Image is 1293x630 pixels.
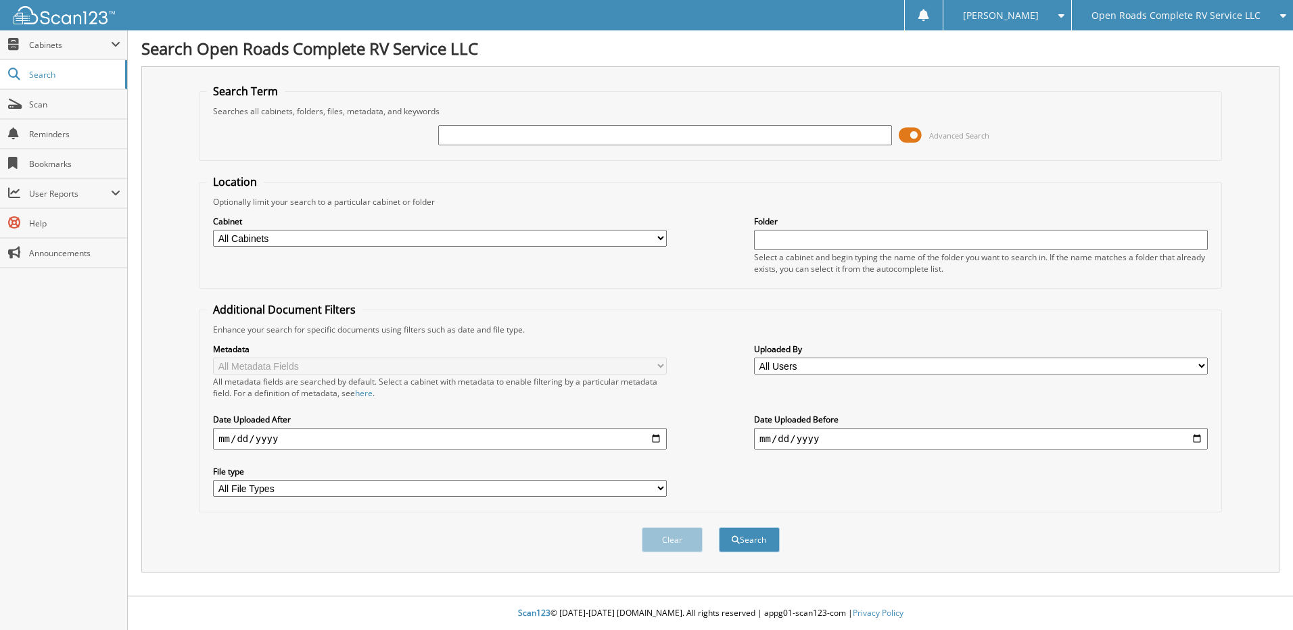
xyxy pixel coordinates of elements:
[29,247,120,259] span: Announcements
[1225,565,1293,630] iframe: Chat Widget
[754,414,1208,425] label: Date Uploaded Before
[518,607,550,619] span: Scan123
[141,37,1279,59] h1: Search Open Roads Complete RV Service LLC
[29,39,111,51] span: Cabinets
[29,158,120,170] span: Bookmarks
[29,218,120,229] span: Help
[213,414,667,425] label: Date Uploaded After
[963,11,1039,20] span: [PERSON_NAME]
[355,387,373,399] a: here
[29,99,120,110] span: Scan
[206,105,1215,117] div: Searches all cabinets, folders, files, metadata, and keywords
[213,428,667,450] input: start
[213,216,667,227] label: Cabinet
[853,607,903,619] a: Privacy Policy
[213,376,667,399] div: All metadata fields are searched by default. Select a cabinet with metadata to enable filtering b...
[206,196,1215,208] div: Optionally limit your search to a particular cabinet or folder
[213,343,667,355] label: Metadata
[642,527,703,552] button: Clear
[213,466,667,477] label: File type
[128,597,1293,630] div: © [DATE]-[DATE] [DOMAIN_NAME]. All rights reserved | appg01-scan123-com |
[719,527,780,552] button: Search
[29,188,111,199] span: User Reports
[754,216,1208,227] label: Folder
[929,130,989,141] span: Advanced Search
[754,428,1208,450] input: end
[1091,11,1261,20] span: Open Roads Complete RV Service LLC
[29,69,118,80] span: Search
[14,6,115,24] img: scan123-logo-white.svg
[29,128,120,140] span: Reminders
[206,324,1215,335] div: Enhance your search for specific documents using filters such as date and file type.
[754,251,1208,274] div: Select a cabinet and begin typing the name of the folder you want to search in. If the name match...
[206,302,362,317] legend: Additional Document Filters
[754,343,1208,355] label: Uploaded By
[206,84,285,99] legend: Search Term
[206,174,264,189] legend: Location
